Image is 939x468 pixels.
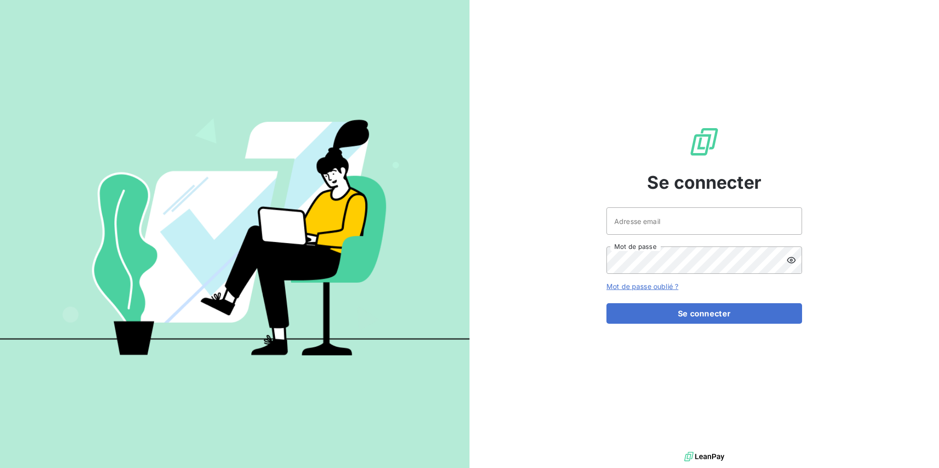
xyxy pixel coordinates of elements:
[606,207,802,235] input: placeholder
[606,303,802,324] button: Se connecter
[689,126,720,157] img: Logo LeanPay
[606,282,678,290] a: Mot de passe oublié ?
[684,449,724,464] img: logo
[647,169,761,196] span: Se connecter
